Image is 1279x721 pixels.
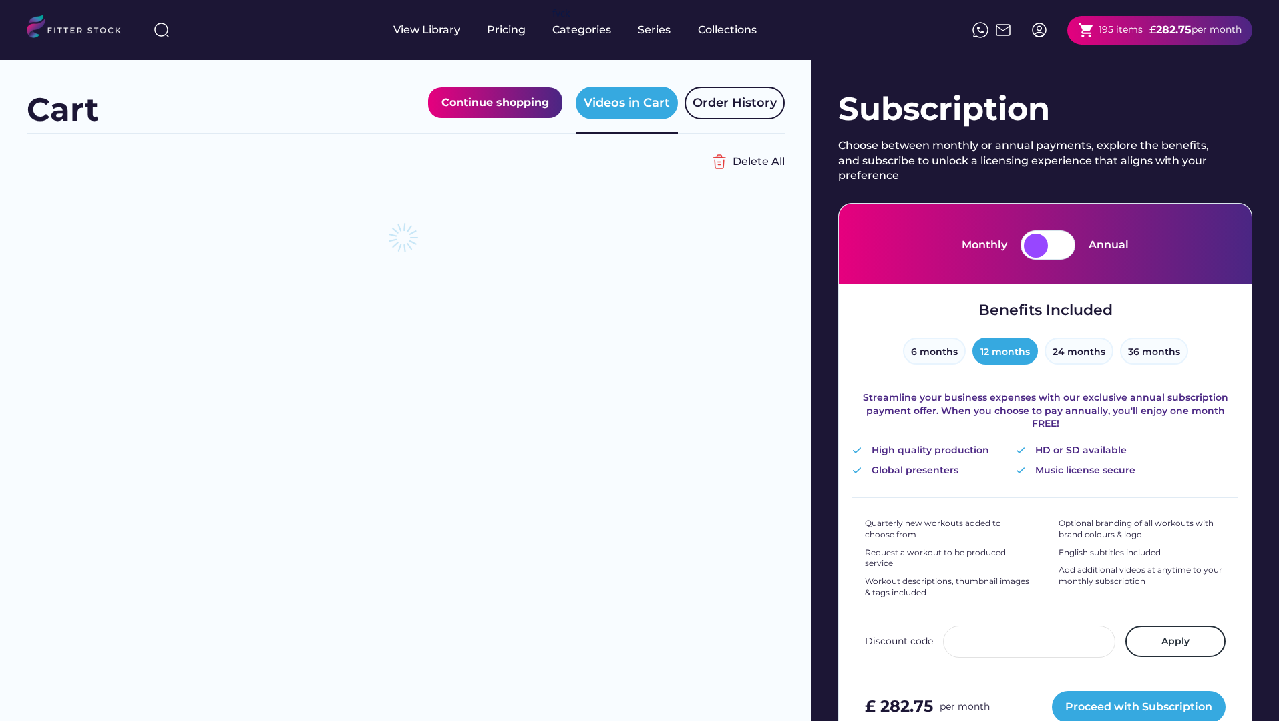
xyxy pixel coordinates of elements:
[978,300,1113,321] div: Benefits Included
[852,447,862,453] img: Vector%20%282%29.svg
[838,138,1219,183] div: Choose between monthly or annual payments, explore the benefits, and subscribe to unlock a licens...
[1059,518,1226,541] div: Optional branding of all workouts with brand colours & logo
[1059,547,1161,559] div: English subtitles included
[903,338,966,365] button: 6 months
[972,338,1038,365] button: 12 months
[1156,23,1192,36] strong: 282.75
[865,576,1032,599] div: Workout descriptions, thumbnail images & tags included
[154,22,170,38] img: search-normal%203.svg
[872,464,958,477] div: Global presenters
[1192,23,1242,37] div: per month
[1045,338,1113,365] button: 24 months
[865,696,933,716] strong: £ 282.75
[706,148,733,175] img: Group%201000002356%20%282%29.svg
[1016,447,1025,453] img: Vector%20%282%29.svg
[693,95,777,111] div: Order History
[1035,444,1127,457] div: HD or SD available
[995,22,1011,38] img: Frame%2051.svg
[1016,467,1025,473] img: Vector%20%282%29.svg
[1149,23,1156,37] div: £
[552,7,570,20] div: fvck
[27,87,99,132] div: Cart
[1120,338,1188,365] button: 36 months
[638,23,671,37] div: Series
[1035,464,1135,477] div: Music license secure
[1099,23,1143,37] div: 195 items
[972,22,988,38] img: meteor-icons_whatsapp%20%281%29.svg
[441,94,549,111] div: Continue shopping
[940,700,990,714] div: per month
[865,547,1032,570] div: Request a workout to be produced service
[865,635,933,648] div: Discount code
[1059,565,1226,587] div: Add additional videos at anytime to your monthly subscription
[1031,22,1047,38] img: profile-circle.svg
[962,238,1007,252] div: Monthly
[584,95,670,111] div: Videos in Cart
[698,23,757,37] div: Collections
[393,23,460,37] div: View Library
[552,23,611,37] div: Categories
[1125,626,1226,658] button: Apply
[852,391,1238,431] div: Streamline your business expenses with our exclusive annual subscription payment offer. When you ...
[487,23,526,37] div: Pricing
[1089,238,1129,252] div: Annual
[1078,22,1095,39] button: shopping_cart
[852,467,862,473] img: Vector%20%282%29.svg
[27,15,132,42] img: LOGO.svg
[838,87,1252,132] div: Subscription
[865,518,1032,541] div: Quarterly new workouts added to choose from
[872,444,989,457] div: High quality production
[733,154,785,169] div: Delete All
